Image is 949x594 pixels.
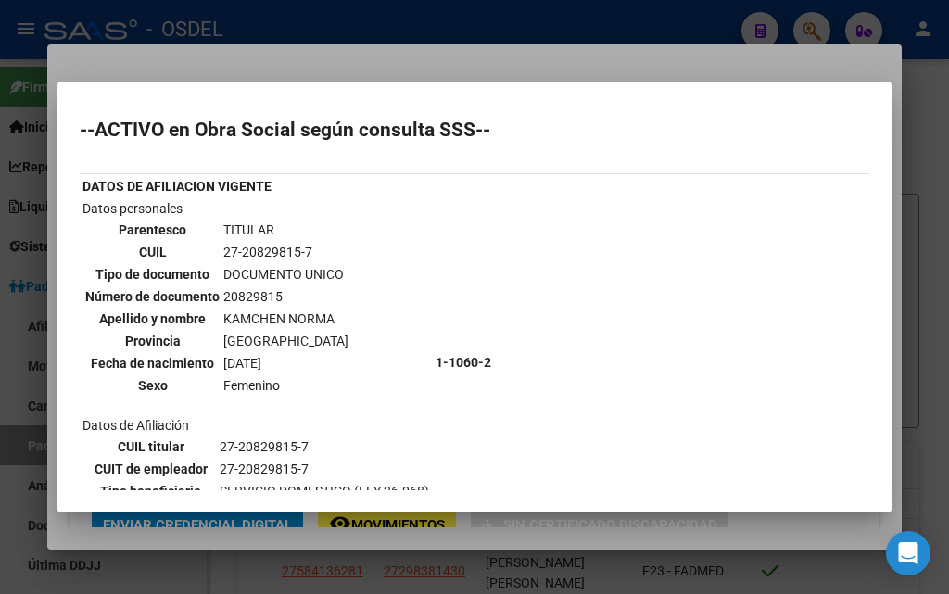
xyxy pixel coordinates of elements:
[84,220,221,240] th: Parentesco
[84,286,221,307] th: Número de documento
[886,531,930,575] div: Open Intercom Messenger
[222,220,349,240] td: TITULAR
[222,264,349,284] td: DOCUMENTO UNICO
[84,309,221,329] th: Apellido y nombre
[219,436,430,457] td: 27-20829815-7
[84,242,221,262] th: CUIL
[84,353,221,373] th: Fecha de nacimiento
[222,286,349,307] td: 20829815
[84,331,221,351] th: Provincia
[80,120,869,139] h2: --ACTIVO en Obra Social según consulta SSS--
[82,179,272,194] b: DATOS DE AFILIACION VIGENTE
[84,264,221,284] th: Tipo de documento
[222,309,349,329] td: KAMCHEN NORMA
[84,375,221,396] th: Sexo
[222,331,349,351] td: [GEOGRAPHIC_DATA]
[222,353,349,373] td: [DATE]
[84,459,217,479] th: CUIT de empleador
[222,242,349,262] td: 27-20829815-7
[436,355,491,370] b: 1-1060-2
[219,481,430,501] td: SERVICIO DOMESTICO (LEY 26.068)
[84,436,217,457] th: CUIL titular
[222,375,349,396] td: Femenino
[82,198,433,526] td: Datos personales Datos de Afiliación
[84,481,217,501] th: Tipo beneficiario
[219,459,430,479] td: 27-20829815-7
